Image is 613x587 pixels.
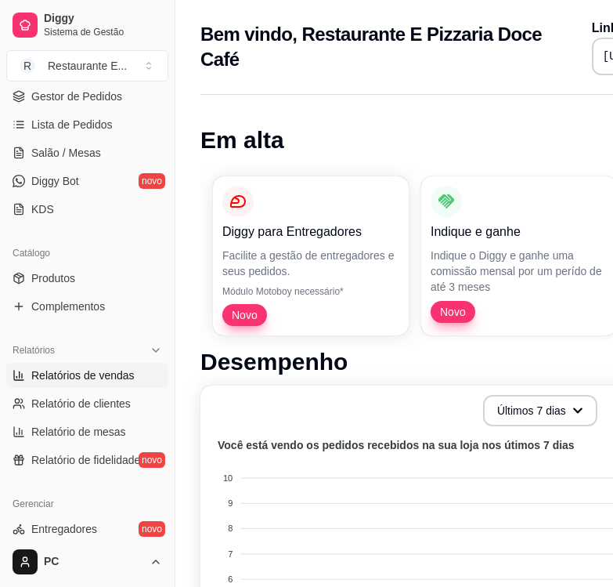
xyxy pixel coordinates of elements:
span: Complementos [31,299,105,314]
tspan: 6 [228,574,233,584]
a: Complementos [6,294,168,319]
span: Relatórios de vendas [31,368,135,383]
span: R [20,58,35,74]
a: Relatório de fidelidadenovo [6,447,168,473]
a: Relatório de clientes [6,391,168,416]
span: Gestor de Pedidos [31,89,122,104]
span: Novo [434,304,472,320]
div: Gerenciar [6,491,168,516]
button: PC [6,543,168,581]
button: Últimos 7 dias [483,395,597,426]
a: Gestor de Pedidos [6,84,168,109]
div: Catálogo [6,241,168,266]
p: Módulo Motoboy necessário* [222,285,399,298]
span: Relatório de mesas [31,424,126,440]
span: Diggy [44,12,162,26]
p: Indique o Diggy e ganhe uma comissão mensal por um perído de até 3 meses [431,248,608,295]
span: Relatórios [13,344,55,357]
tspan: 9 [228,498,233,508]
a: Salão / Mesas [6,140,168,165]
p: Diggy para Entregadores [222,223,399,241]
span: PC [44,555,143,569]
div: Restaurante E ... [48,58,127,74]
span: Produtos [31,270,75,286]
span: Entregadores [31,521,97,537]
button: Diggy para EntregadoresFacilite a gestão de entregadores e seus pedidos.Módulo Motoboy necessário... [213,176,409,335]
span: Diggy Bot [31,173,79,189]
span: KDS [31,201,54,217]
a: Produtos [6,266,168,291]
p: Indique e ganhe [431,223,608,241]
text: Você está vendo os pedidos recebidos na sua loja nos útimos 7 dias [218,439,575,451]
span: Novo [225,307,264,323]
a: Diggy Botnovo [6,168,168,194]
p: Facilite a gestão de entregadores e seus pedidos. [222,248,399,279]
a: KDS [6,197,168,222]
a: DiggySistema de Gestão [6,6,168,44]
tspan: 7 [228,549,233,559]
a: Lista de Pedidos [6,112,168,137]
span: Lista de Pedidos [31,117,113,132]
a: Relatório de mesas [6,419,168,444]
h2: Bem vindo, Restaurante E Pizzaria Doce Café [200,22,579,72]
tspan: 10 [223,473,233,483]
span: Relatório de fidelidade [31,452,140,468]
a: Entregadoresnovo [6,516,168,542]
span: Relatório de clientes [31,396,131,411]
span: Sistema de Gestão [44,26,162,38]
span: Salão / Mesas [31,145,101,161]
tspan: 8 [228,524,233,533]
button: Select a team [6,50,168,82]
a: Relatórios de vendas [6,363,168,388]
